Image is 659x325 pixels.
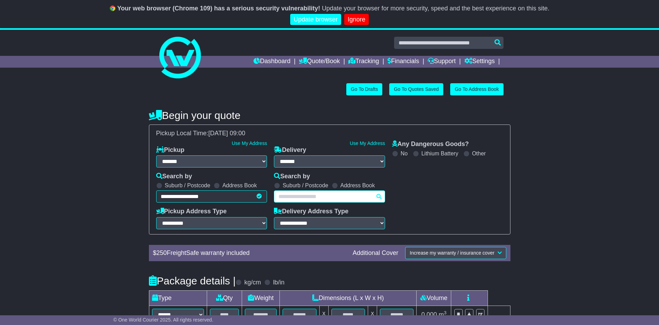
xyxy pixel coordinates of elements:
label: Suburb / Postcode [165,182,211,189]
span: [DATE] 09:00 [208,130,246,137]
div: Additional Cover [349,249,402,257]
label: Delivery [274,146,306,154]
label: Suburb / Postcode [283,182,328,189]
h4: Package details | [149,275,236,286]
label: Any Dangerous Goods? [392,140,469,148]
a: Go To Quotes Saved [389,83,443,95]
div: $ FreightSafe warranty included [150,249,349,257]
span: 250 [157,249,167,256]
td: x [319,306,328,324]
label: Other [472,150,486,157]
span: 0.000 [421,311,437,318]
label: Lithium Battery [421,150,458,157]
label: Search by [274,173,310,180]
label: Pickup Address Type [156,208,227,215]
a: Settings [464,56,495,68]
a: Update browser [290,14,341,25]
div: Pickup Local Time: [153,130,507,137]
a: Use My Address [232,140,267,146]
span: m [439,311,447,318]
button: Increase my warranty / insurance cover [405,247,506,259]
span: Increase my warranty / insurance cover [410,250,494,256]
label: Address Book [340,182,375,189]
b: Your web browser (Chrome 109) has a serious security vulnerability! [117,5,320,12]
a: Ignore [344,14,369,25]
label: No [401,150,408,157]
label: kg/cm [244,279,261,286]
h4: Begin your quote [149,110,510,121]
span: © One World Courier 2025. All rights reserved. [113,317,213,323]
td: Weight [242,290,280,306]
td: x [368,306,377,324]
label: Delivery Address Type [274,208,348,215]
a: Go To Address Book [450,83,503,95]
a: Support [428,56,456,68]
a: Use My Address [350,140,385,146]
a: Tracking [348,56,379,68]
td: Type [149,290,207,306]
label: Address Book [222,182,257,189]
td: Volume [417,290,451,306]
label: Search by [156,173,192,180]
a: Go To Drafts [346,83,382,95]
a: Quote/Book [299,56,340,68]
td: Dimensions (L x W x H) [280,290,417,306]
label: lb/in [273,279,284,286]
a: Financials [388,56,419,68]
td: Qty [207,290,242,306]
span: Update your browser for more security, speed and the best experience on this site. [322,5,549,12]
sup: 3 [444,310,447,315]
label: Pickup [156,146,185,154]
a: Dashboard [253,56,291,68]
